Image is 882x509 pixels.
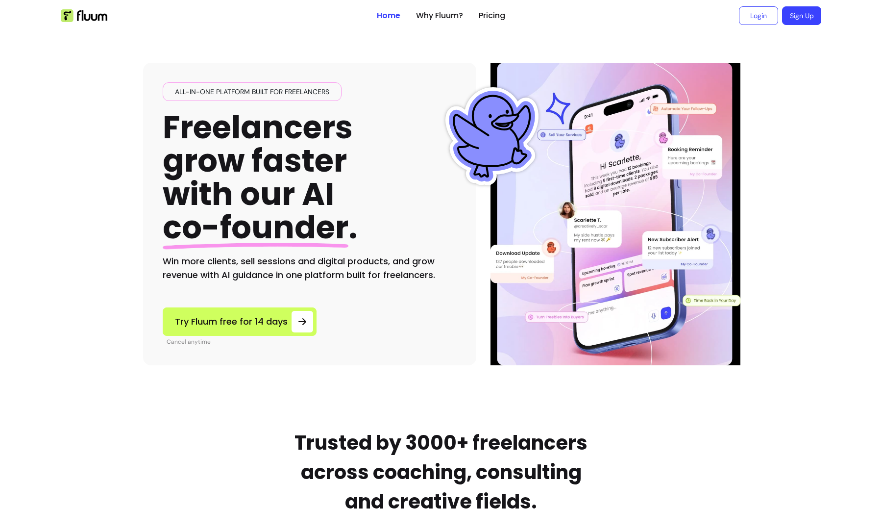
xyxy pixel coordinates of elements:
a: Why Fluum? [416,10,463,22]
h2: Win more clients, sell sessions and digital products, and grow revenue with AI guidance in one pl... [163,254,457,282]
a: Try Fluum free for 14 days [163,307,317,336]
a: Pricing [479,10,505,22]
p: Cancel anytime [167,338,317,346]
a: Home [377,10,400,22]
span: co-founder [163,205,348,249]
span: All-in-one platform built for freelancers [171,87,333,97]
img: Illustration of Fluum AI Co-Founder on a smartphone, showing solo business performance insights s... [492,63,739,365]
h1: Freelancers grow faster with our AI . [163,111,358,245]
img: Fluum Logo [61,9,107,22]
img: Fluum Duck sticker [443,87,541,185]
span: Try Fluum free for 14 days [175,315,288,329]
a: Login [739,6,778,25]
a: Sign Up [782,6,821,25]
